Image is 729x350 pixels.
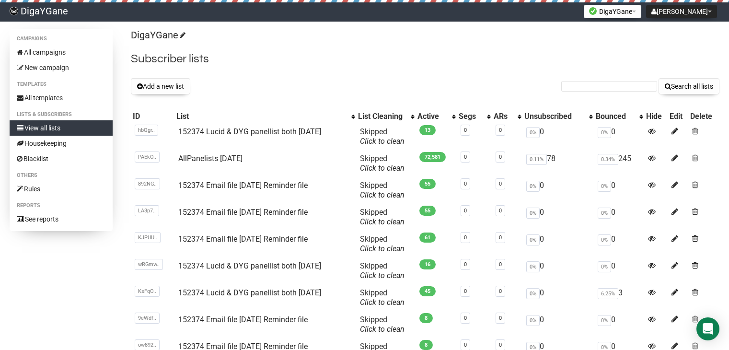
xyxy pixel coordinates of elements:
span: 72,581 [419,152,446,162]
td: 0 [522,284,594,311]
th: Edit: No sort applied, sorting is disabled [668,110,688,123]
a: DigaYGane [131,29,184,41]
span: 0% [598,234,611,245]
div: Delete [690,112,717,121]
a: 152374 Email file [DATE] Reminder file [178,181,308,190]
a: Blacklist [10,151,113,166]
a: Click to clean [360,163,405,173]
div: Open Intercom Messenger [696,317,719,340]
td: 0 [594,123,644,150]
a: 0 [464,154,467,160]
a: 0 [499,342,502,348]
span: 55 [419,179,436,189]
span: 0% [598,261,611,272]
div: List Cleaning [358,112,406,121]
span: 0% [526,234,540,245]
td: 78 [522,150,594,177]
li: Lists & subscribers [10,109,113,120]
td: 0 [594,231,644,257]
th: Active: No sort applied, activate to apply an ascending sort [416,110,457,123]
span: LA3p7.. [135,205,159,216]
td: 0 [522,204,594,231]
span: Skipped [360,154,405,173]
th: ID: No sort applied, sorting is disabled [131,110,174,123]
div: Hide [646,112,666,121]
td: 0 [522,123,594,150]
td: 0 [594,257,644,284]
span: 13 [419,125,436,135]
a: All templates [10,90,113,105]
td: 0 [594,311,644,338]
li: Campaigns [10,33,113,45]
a: 0 [464,208,467,214]
td: 245 [594,150,644,177]
div: Unsubscribed [524,112,584,121]
th: ARs: No sort applied, activate to apply an ascending sort [492,110,522,123]
td: 0 [522,177,594,204]
span: hbQgr.. [135,125,158,136]
a: 0 [499,234,502,241]
a: All campaigns [10,45,113,60]
a: Click to clean [360,325,405,334]
a: 0 [499,208,502,214]
a: 152374 Lucid & DYG panellist both [DATE] [178,127,321,136]
span: 0% [526,181,540,192]
span: KsFqO.. [135,286,160,297]
a: 0 [464,342,467,348]
div: List [176,112,347,121]
span: 8 [419,340,433,350]
span: 0% [598,208,611,219]
span: 0% [598,181,611,192]
a: 0 [464,315,467,321]
a: 152374 Email file [DATE] Reminder file [178,234,308,244]
th: Bounced: No sort applied, activate to apply an ascending sort [594,110,644,123]
a: Click to clean [360,298,405,307]
a: Click to clean [360,244,405,253]
span: wRGmw.. [135,259,163,270]
a: 0 [464,127,467,133]
th: List: No sort applied, activate to apply an ascending sort [174,110,357,123]
span: Skipped [360,127,405,146]
span: 45 [419,286,436,296]
div: Active [417,112,447,121]
li: Reports [10,200,113,211]
span: 0.11% [526,154,547,165]
td: 0 [522,257,594,284]
th: List Cleaning: No sort applied, activate to apply an ascending sort [356,110,416,123]
span: 0% [598,315,611,326]
td: 0 [522,311,594,338]
li: Templates [10,79,113,90]
div: Edit [670,112,686,121]
span: 0% [526,261,540,272]
span: 61 [419,233,436,243]
span: PAEkO.. [135,152,160,163]
a: Click to clean [360,137,405,146]
span: 0% [526,315,540,326]
span: 892NG.. [135,178,160,189]
a: 0 [464,288,467,294]
img: favicons [589,7,597,15]
a: Click to clean [360,217,405,226]
span: Skipped [360,315,405,334]
span: Skipped [360,181,405,199]
img: f83b26b47af82e482c948364ee7c1d9c [10,7,18,15]
a: 0 [464,181,467,187]
div: Bounced [596,112,635,121]
a: See reports [10,211,113,227]
button: [PERSON_NAME] [646,5,717,18]
span: 8 [419,313,433,323]
td: 3 [594,284,644,311]
span: Skipped [360,261,405,280]
a: AllPanelists [DATE] [178,154,243,163]
th: Hide: No sort applied, sorting is disabled [644,110,668,123]
a: 0 [499,288,502,294]
a: 152374 Lucid & DYG panellist both [DATE] [178,288,321,297]
a: 152374 Lucid & DYG panellist both [DATE] [178,261,321,270]
th: Delete: No sort applied, sorting is disabled [688,110,719,123]
div: Segs [459,112,482,121]
a: Click to clean [360,190,405,199]
a: Housekeeping [10,136,113,151]
span: 0.34% [598,154,618,165]
a: 0 [499,261,502,268]
span: Skipped [360,234,405,253]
